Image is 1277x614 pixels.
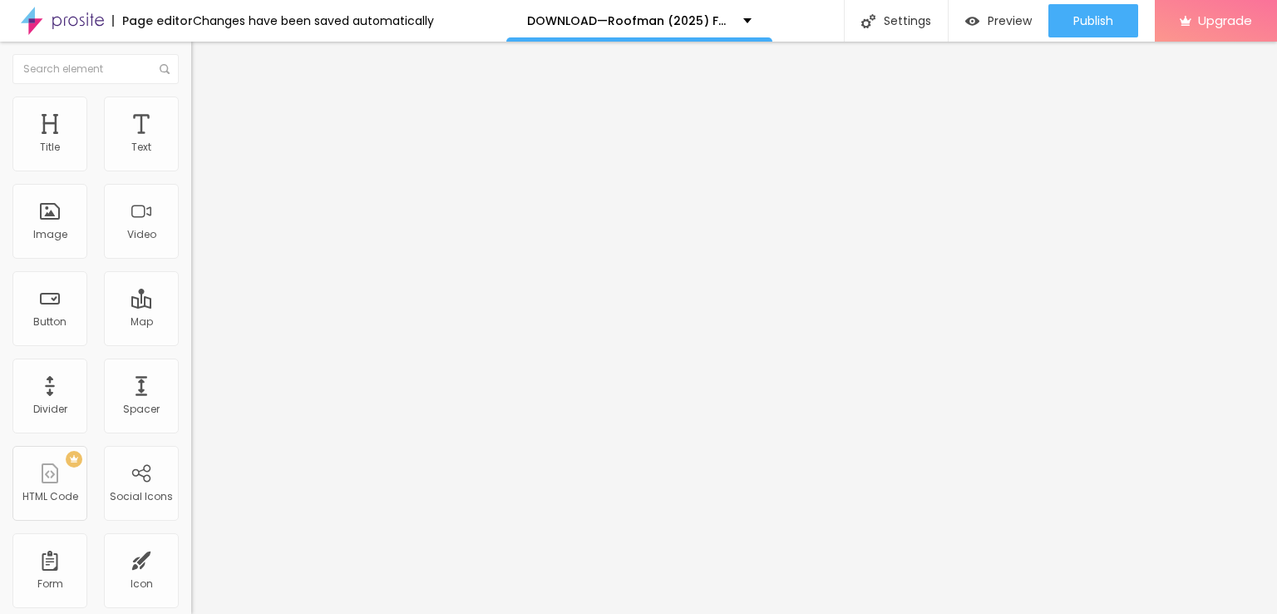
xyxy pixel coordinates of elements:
div: Video [127,229,156,240]
p: DOWNLOAD—Roofman (2025) FullMovie Free 480p / 720p / 1080p – Tamilrockers [527,15,731,27]
img: Icone [861,14,875,28]
div: Page editor [112,15,193,27]
div: Spacer [123,404,160,415]
img: Icone [160,64,170,74]
div: Image [33,229,67,240]
div: Title [40,141,60,153]
span: Publish [1073,14,1113,27]
button: Publish [1048,4,1138,37]
button: Preview [949,4,1048,37]
div: Button [33,316,67,328]
img: view-1.svg [965,14,979,28]
span: Preview [988,14,1032,27]
div: Text [131,141,151,153]
div: Divider [33,404,67,415]
iframe: Editor [191,42,1277,614]
div: Icon [131,578,153,590]
div: Social Icons [110,491,173,503]
div: HTML Code [22,491,78,503]
div: Form [37,578,63,590]
span: Upgrade [1198,13,1252,27]
div: Map [131,316,153,328]
input: Search element [12,54,179,84]
div: Changes have been saved automatically [193,15,434,27]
